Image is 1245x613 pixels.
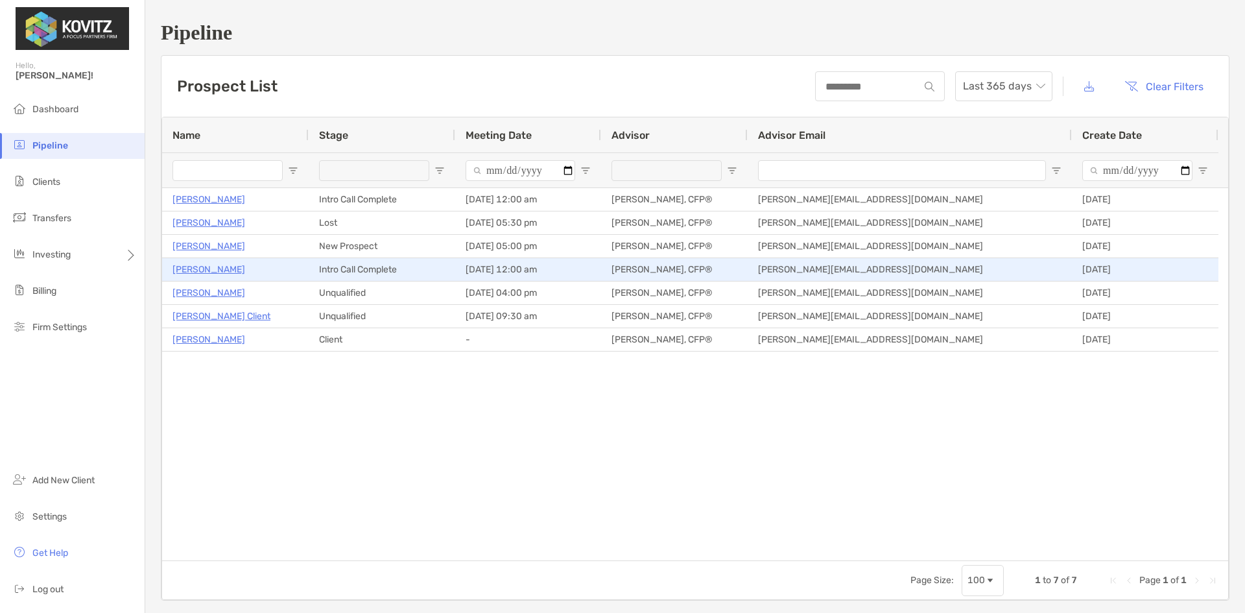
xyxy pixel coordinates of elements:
img: transfers icon [12,210,27,225]
div: [PERSON_NAME][EMAIL_ADDRESS][DOMAIN_NAME] [748,211,1072,234]
input: Name Filter Input [172,160,283,181]
input: Meeting Date Filter Input [466,160,575,181]
div: [DATE] 05:30 pm [455,211,601,234]
button: Open Filter Menu [1051,165,1061,176]
div: [PERSON_NAME], CFP® [601,211,748,234]
div: New Prospect [309,235,455,258]
div: [PERSON_NAME][EMAIL_ADDRESS][DOMAIN_NAME] [748,235,1072,258]
span: Page [1139,575,1161,586]
div: Next Page [1192,575,1202,586]
span: Advisor [611,129,650,141]
a: [PERSON_NAME] [172,191,245,208]
button: Clear Filters [1115,72,1213,101]
span: Get Help [32,547,68,559]
a: [PERSON_NAME] [172,215,245,231]
img: settings icon [12,508,27,523]
div: [PERSON_NAME], CFP® [601,258,748,281]
div: Intro Call Complete [309,258,455,281]
img: input icon [925,82,934,91]
div: Client [309,328,455,351]
span: of [1170,575,1179,586]
div: [DATE] [1072,235,1218,258]
span: Pipeline [32,140,68,151]
img: add_new_client icon [12,472,27,487]
span: Name [172,129,200,141]
span: Firm Settings [32,322,87,333]
div: Intro Call Complete [309,188,455,211]
img: firm-settings icon [12,319,27,334]
a: [PERSON_NAME] [172,238,245,254]
div: [DATE] [1072,328,1218,351]
a: [PERSON_NAME] Client [172,308,270,324]
div: [PERSON_NAME][EMAIL_ADDRESS][DOMAIN_NAME] [748,258,1072,281]
span: of [1061,575,1069,586]
img: get-help icon [12,544,27,560]
div: [PERSON_NAME][EMAIL_ADDRESS][DOMAIN_NAME] [748,282,1072,304]
img: billing icon [12,282,27,298]
div: Page Size: [910,575,954,586]
div: [PERSON_NAME][EMAIL_ADDRESS][DOMAIN_NAME] [748,188,1072,211]
div: Last Page [1207,575,1218,586]
span: Transfers [32,213,71,224]
div: Previous Page [1124,575,1134,586]
div: [DATE] 09:30 am [455,305,601,328]
span: Stage [319,129,348,141]
input: Create Date Filter Input [1082,160,1192,181]
span: Log out [32,584,64,595]
div: [PERSON_NAME], CFP® [601,305,748,328]
div: Unqualified [309,305,455,328]
img: logout icon [12,581,27,596]
div: [PERSON_NAME], CFP® [601,188,748,211]
span: Settings [32,511,67,522]
button: Open Filter Menu [580,165,591,176]
div: [DATE] 12:00 am [455,258,601,281]
span: 7 [1071,575,1077,586]
div: [DATE] [1072,305,1218,328]
div: [DATE] [1072,258,1218,281]
div: Page Size [962,565,1004,596]
h3: Prospect List [177,77,278,95]
span: 1 [1163,575,1168,586]
div: [DATE] 12:00 am [455,188,601,211]
span: [PERSON_NAME]! [16,70,137,81]
div: [DATE] 05:00 pm [455,235,601,258]
img: Zoe Logo [16,5,129,52]
div: Lost [309,211,455,234]
div: Unqualified [309,282,455,304]
div: [DATE] 04:00 pm [455,282,601,304]
a: [PERSON_NAME] [172,285,245,301]
div: [PERSON_NAME], CFP® [601,235,748,258]
span: 1 [1035,575,1041,586]
a: [PERSON_NAME] [172,331,245,348]
button: Open Filter Menu [727,165,737,176]
span: Add New Client [32,475,95,486]
span: Advisor Email [758,129,825,141]
span: 1 [1181,575,1187,586]
div: [DATE] [1072,211,1218,234]
button: Open Filter Menu [1198,165,1208,176]
span: Meeting Date [466,129,532,141]
img: investing icon [12,246,27,261]
div: 100 [967,575,985,586]
img: dashboard icon [12,101,27,116]
a: [PERSON_NAME] [172,261,245,278]
span: 7 [1053,575,1059,586]
div: [PERSON_NAME], CFP® [601,328,748,351]
div: - [455,328,601,351]
div: [DATE] [1072,282,1218,304]
img: clients icon [12,173,27,189]
span: Investing [32,249,71,260]
button: Open Filter Menu [434,165,445,176]
span: Create Date [1082,129,1142,141]
div: [PERSON_NAME][EMAIL_ADDRESS][DOMAIN_NAME] [748,305,1072,328]
div: First Page [1108,575,1119,586]
div: [PERSON_NAME][EMAIL_ADDRESS][DOMAIN_NAME] [748,328,1072,351]
div: [DATE] [1072,188,1218,211]
span: Clients [32,176,60,187]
